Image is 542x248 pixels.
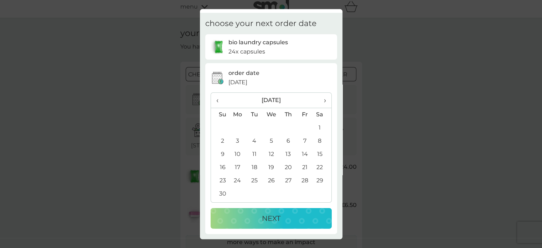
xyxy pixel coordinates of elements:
th: Th [280,108,296,122]
td: 11 [246,148,263,161]
p: bio laundry capsules [228,38,288,47]
td: 6 [280,135,296,148]
td: 16 [211,161,229,174]
td: 13 [280,148,296,161]
th: Su [211,108,229,122]
p: 24x capsules [228,47,265,56]
td: 8 [313,135,331,148]
td: 19 [263,161,280,174]
td: 10 [229,148,246,161]
th: Sa [313,108,331,122]
th: [DATE] [229,93,314,108]
span: [DATE] [228,78,247,87]
td: 5 [263,135,280,148]
span: › [319,93,326,108]
td: 15 [313,148,331,161]
td: 9 [211,148,229,161]
td: 22 [313,161,331,174]
td: 18 [246,161,263,174]
td: 4 [246,135,263,148]
td: 24 [229,174,246,187]
td: 7 [296,135,313,148]
td: 14 [296,148,313,161]
th: Tu [246,108,263,122]
td: 3 [229,135,246,148]
p: order date [228,69,259,78]
h2: choose your next order date [205,18,316,29]
td: 29 [313,174,331,187]
td: 12 [263,148,280,161]
td: 17 [229,161,246,174]
th: Mo [229,108,246,122]
button: NEXT [211,208,332,229]
td: 28 [296,174,313,187]
img: bio laundry capsules [211,39,227,55]
td: 30 [211,187,229,201]
td: 1 [313,121,331,135]
td: 27 [280,174,296,187]
td: 21 [296,161,313,174]
th: Fr [296,108,313,122]
td: 26 [263,174,280,187]
th: We [263,108,280,122]
td: 25 [246,174,263,187]
td: 2 [211,135,229,148]
td: 23 [211,174,229,187]
td: 20 [280,161,296,174]
span: ‹ [216,93,224,108]
p: NEXT [262,213,280,224]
